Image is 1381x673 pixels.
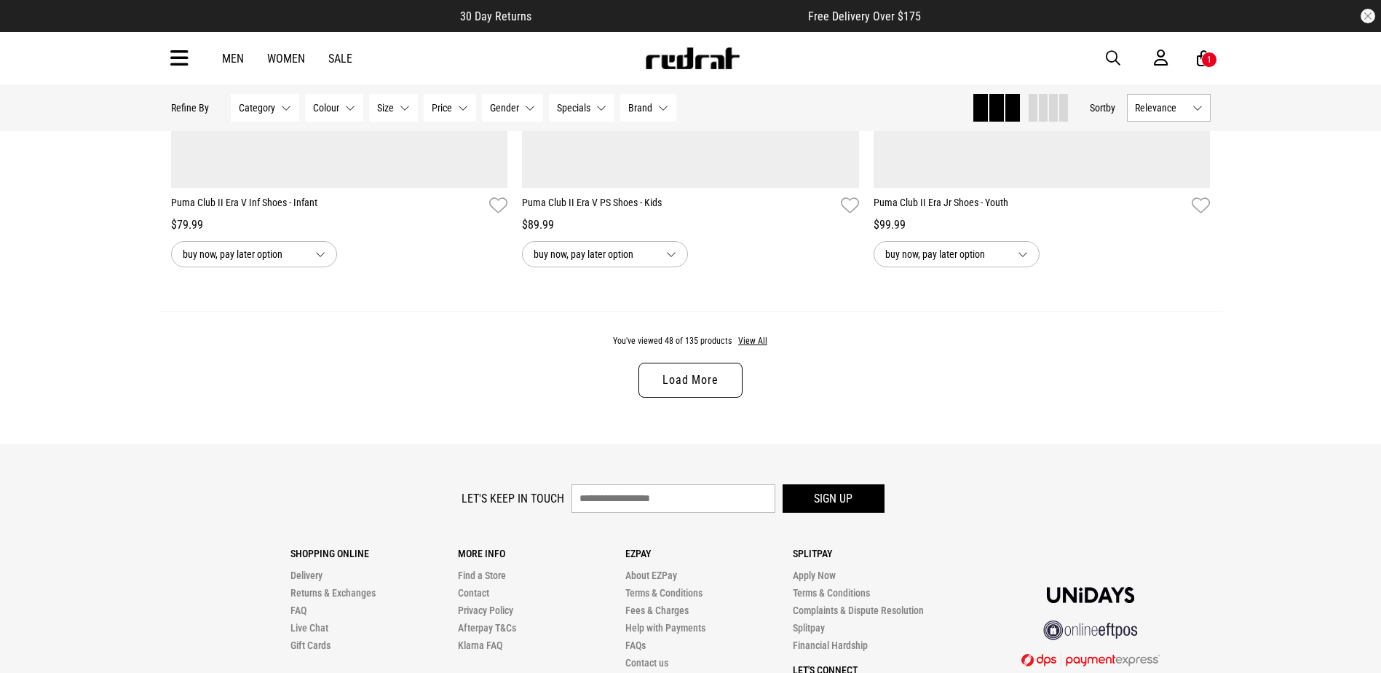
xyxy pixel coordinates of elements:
[231,94,299,122] button: Category
[625,570,677,581] a: About EZPay
[522,195,835,216] a: Puma Club II Era V PS Shoes - Kids
[458,605,513,616] a: Privacy Policy
[290,622,328,634] a: Live Chat
[328,52,352,66] a: Sale
[625,587,703,599] a: Terms & Conditions
[290,570,323,581] a: Delivery
[1197,51,1211,66] a: 1
[290,605,306,616] a: FAQ
[534,245,654,263] span: buy now, pay later option
[12,6,55,50] button: Open LiveChat chat widget
[793,548,960,559] p: Splitpay
[222,52,244,66] a: Men
[625,622,705,634] a: Help with Payments
[369,94,418,122] button: Size
[549,94,614,122] button: Specials
[290,548,458,559] p: Shopping Online
[885,245,1006,263] span: buy now, pay later option
[305,94,363,122] button: Colour
[482,94,543,122] button: Gender
[171,195,484,216] a: Puma Club II Era V Inf Shoes - Infant
[1043,621,1138,640] img: online eftpos
[458,587,489,599] a: Contact
[460,9,531,23] span: 30 Day Returns
[638,363,742,398] a: Load More
[1207,55,1211,65] div: 1
[874,216,1211,234] div: $99.99
[793,587,870,599] a: Terms & Conditions
[1047,587,1134,603] img: Unidays
[462,492,564,505] label: Let's keep in touch
[522,241,688,267] button: buy now, pay later option
[625,605,689,616] a: Fees & Charges
[458,548,625,559] p: More Info
[239,102,275,114] span: Category
[171,216,508,234] div: $79.99
[793,605,924,616] a: Complaints & Dispute Resolution
[874,195,1187,216] a: Puma Club II Era Jr Shoes - Youth
[808,9,921,23] span: Free Delivery Over $175
[625,548,793,559] p: Ezpay
[737,335,768,348] button: View All
[557,102,590,114] span: Specials
[458,622,516,634] a: Afterpay T&Cs
[793,570,836,581] a: Apply Now
[267,52,305,66] a: Women
[1021,653,1160,666] img: DPS
[424,94,476,122] button: Price
[377,102,394,114] span: Size
[783,484,885,513] button: Sign up
[613,336,732,346] span: You've viewed 48 of 135 products
[561,9,779,23] iframe: Customer reviews powered by Trustpilot
[625,639,646,651] a: FAQs
[793,622,825,634] a: Splitpay
[458,570,506,581] a: Find a Store
[874,241,1040,267] button: buy now, pay later option
[458,639,502,651] a: Klarna FAQ
[171,241,337,267] button: buy now, pay later option
[432,102,452,114] span: Price
[1127,94,1211,122] button: Relevance
[290,587,376,599] a: Returns & Exchanges
[313,102,339,114] span: Colour
[183,245,304,263] span: buy now, pay later option
[644,47,740,69] img: Redrat logo
[522,216,859,234] div: $89.99
[1135,102,1187,114] span: Relevance
[1106,102,1115,114] span: by
[620,94,676,122] button: Brand
[793,639,868,651] a: Financial Hardship
[628,102,652,114] span: Brand
[171,102,209,114] p: Refine By
[1090,99,1115,117] button: Sortby
[625,657,668,669] a: Contact us
[490,102,519,114] span: Gender
[290,639,331,651] a: Gift Cards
